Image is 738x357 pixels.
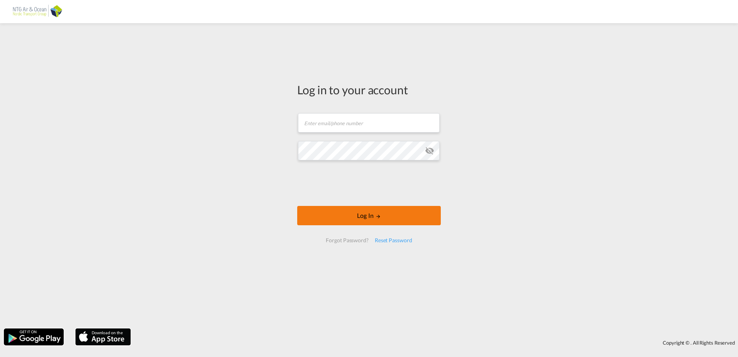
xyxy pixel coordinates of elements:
[323,233,371,247] div: Forgot Password?
[425,146,434,155] md-icon: icon-eye-off
[297,206,441,225] button: LOGIN
[12,3,64,20] img: b56e2f00b01711ecb5ec2b6763d4c6fb.png
[74,328,132,346] img: apple.png
[310,168,428,198] iframe: reCAPTCHA
[135,336,738,349] div: Copyright © . All Rights Reserved
[298,113,440,133] input: Enter email/phone number
[3,328,64,346] img: google.png
[372,233,415,247] div: Reset Password
[297,82,441,98] div: Log in to your account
